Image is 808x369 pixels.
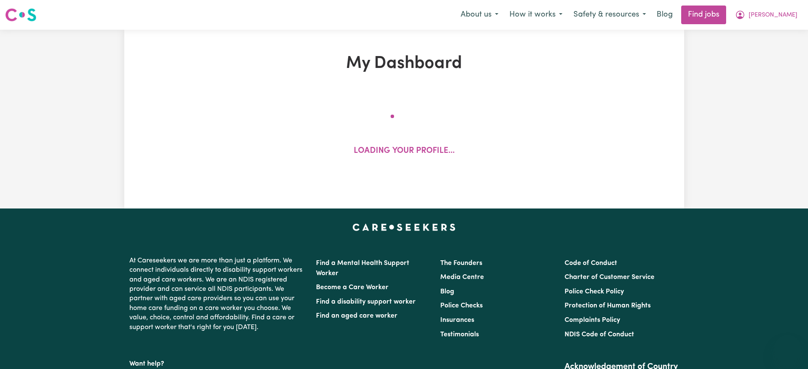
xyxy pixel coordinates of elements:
[749,11,797,20] span: [PERSON_NAME]
[651,6,678,24] a: Blog
[455,6,504,24] button: About us
[352,224,456,231] a: Careseekers home page
[440,274,484,281] a: Media Centre
[5,5,36,25] a: Careseekers logo
[565,302,651,309] a: Protection of Human Rights
[565,331,634,338] a: NDIS Code of Conduct
[681,6,726,24] a: Find jobs
[129,356,306,369] p: Want help?
[440,317,474,324] a: Insurances
[565,274,654,281] a: Charter of Customer Service
[5,7,36,23] img: Careseekers logo
[354,145,455,158] p: Loading your profile...
[316,299,416,305] a: Find a disability support worker
[565,317,620,324] a: Complaints Policy
[440,302,483,309] a: Police Checks
[223,54,586,74] h1: My Dashboard
[129,253,306,335] p: At Careseekers we are more than just a platform. We connect individuals directly to disability su...
[316,260,409,277] a: Find a Mental Health Support Worker
[316,284,389,291] a: Become a Care Worker
[440,331,479,338] a: Testimonials
[774,335,801,362] iframe: Button to launch messaging window
[730,6,803,24] button: My Account
[565,260,617,267] a: Code of Conduct
[440,260,482,267] a: The Founders
[565,288,624,295] a: Police Check Policy
[440,288,454,295] a: Blog
[568,6,651,24] button: Safety & resources
[316,313,397,319] a: Find an aged care worker
[504,6,568,24] button: How it works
